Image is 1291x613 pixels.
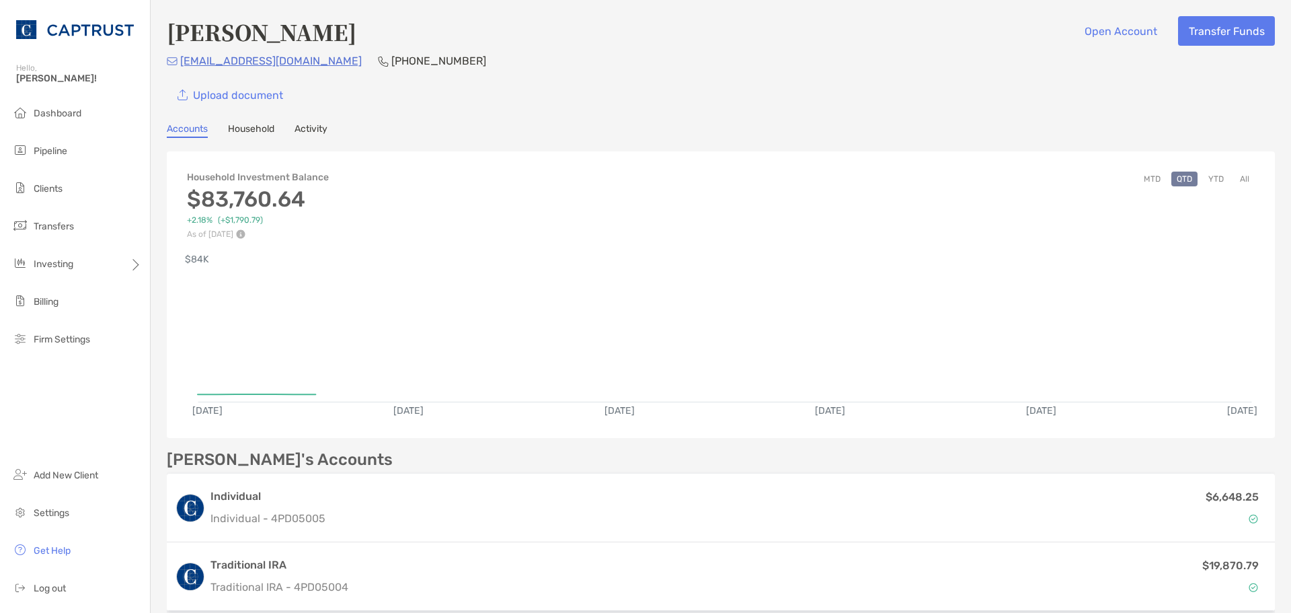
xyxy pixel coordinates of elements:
[1074,16,1167,46] button: Open Account
[187,172,329,183] h4: Household Investment Balance
[393,405,424,417] text: [DATE]
[1202,557,1259,574] p: $19,870.79
[177,495,204,521] img: logo account
[16,73,142,84] span: [PERSON_NAME]!
[167,16,356,47] h4: [PERSON_NAME]
[12,255,28,271] img: investing icon
[236,229,245,239] img: Performance Info
[1249,514,1258,524] img: Account Status icon
[1249,583,1258,592] img: Account Status icon
[391,52,486,69] p: [PHONE_NUMBER]
[228,123,274,138] a: Household
[210,557,348,573] h3: Traditional IRA
[34,470,98,481] span: Add New Client
[180,52,362,69] p: [EMAIL_ADDRESS][DOMAIN_NAME]
[1178,16,1275,46] button: Transfer Funds
[187,186,329,212] h3: $83,760.64
[187,215,212,225] span: +2.18%
[185,254,209,265] text: $84K
[167,57,178,65] img: Email Icon
[34,545,71,556] span: Get Help
[178,89,188,101] img: button icon
[16,5,134,54] img: CAPTRUST Logo
[815,405,845,417] text: [DATE]
[34,507,69,519] span: Settings
[12,330,28,347] img: firm-settings icon
[34,334,90,345] span: Firm Settings
[378,56,389,67] img: Phone Icon
[12,542,28,558] img: get-help icon
[167,123,208,138] a: Accounts
[34,296,58,308] span: Billing
[210,579,348,596] p: Traditional IRA - 4PD05004
[34,583,66,594] span: Log out
[167,452,393,468] p: [PERSON_NAME]'s Accounts
[1026,405,1056,417] text: [DATE]
[1206,489,1259,505] p: $6,648.25
[1171,172,1198,186] button: QTD
[177,563,204,590] img: logo account
[187,229,329,239] p: As of [DATE]
[34,258,73,270] span: Investing
[12,104,28,120] img: dashboard icon
[12,180,28,196] img: clients icon
[12,142,28,158] img: pipeline icon
[218,215,263,225] span: ( +$1,790.79 )
[1203,172,1229,186] button: YTD
[192,405,223,417] text: [DATE]
[12,466,28,482] img: add_new_client icon
[604,405,635,417] text: [DATE]
[12,217,28,233] img: transfers icon
[167,80,293,110] a: Upload document
[34,145,67,157] span: Pipeline
[34,183,63,194] span: Clients
[1138,172,1166,186] button: MTD
[210,510,325,527] p: Individual - 4PD05005
[12,293,28,309] img: billing icon
[1227,405,1257,417] text: [DATE]
[1235,172,1255,186] button: All
[295,123,327,138] a: Activity
[34,108,81,119] span: Dashboard
[12,504,28,520] img: settings icon
[12,579,28,596] img: logout icon
[34,221,74,232] span: Transfers
[210,489,325,505] h3: Individual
